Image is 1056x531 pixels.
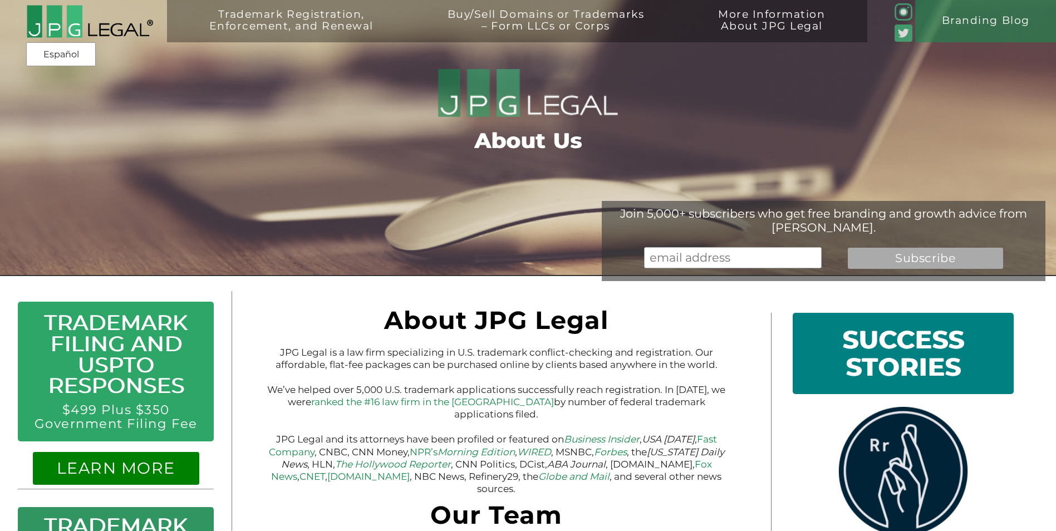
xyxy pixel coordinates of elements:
a: Fox News [271,459,712,482]
a: [DOMAIN_NAME] [327,471,410,482]
a: Español [30,45,92,65]
em: Morning Edition [438,446,515,458]
em: ABA Journal [547,459,606,470]
a: Trademark Registration,Enforcement, and Renewal [178,9,405,51]
a: NPR’sMorning Edition [410,446,515,458]
h1: SUCCESS STORIES [803,323,1003,383]
a: Business Insider [564,434,640,445]
a: Globe and Mail [538,471,610,482]
a: WIRED [517,446,551,458]
input: Subscribe [848,248,1003,269]
a: LEARN MORE [57,458,175,478]
a: The Hollywood Reporter [335,459,451,470]
input: email address [644,247,822,268]
a: Fast Company [269,434,717,457]
em: USA [DATE] [642,434,695,445]
p: JPG Legal and its attorneys have been profiled or featured on , , , CNBC, CNN Money, , , MSNBC, ,... [264,433,729,494]
a: CNET [299,471,325,482]
a: Buy/Sell Domains or Trademarks– Form LLCs or Corps [416,9,676,51]
h1: About JPG Legal [264,313,729,333]
p: JPG Legal is a law firm specializing in U.S. trademark conflict-checking and registration. Our af... [264,346,729,371]
img: Twitter_Social_Icon_Rounded_Square_Color-mid-green3-90.png [895,24,912,42]
a: Forbes [594,446,627,458]
div: Join 5,000+ subscribers who get free branding and growth advice from [PERSON_NAME]. [602,206,1045,234]
a: $499 Plus $350 Government Filing Fee [35,402,198,431]
a: Trademark Filing and USPTO Responses [44,309,188,399]
img: glyph-logo_May2016-green3-90.png [895,3,912,21]
p: We’ve helped over 5,000 U.S. trademark applications successfully reach registration. In [DATE], w... [264,383,729,420]
h1: Our Team [264,508,729,528]
em: [US_STATE] Daily News [281,446,724,470]
img: 2016-logo-black-letters-3-r.png [26,4,153,39]
a: More InformationAbout JPG Legal [686,9,857,51]
a: ranked the #16 law firm in the [GEOGRAPHIC_DATA] [311,396,554,407]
